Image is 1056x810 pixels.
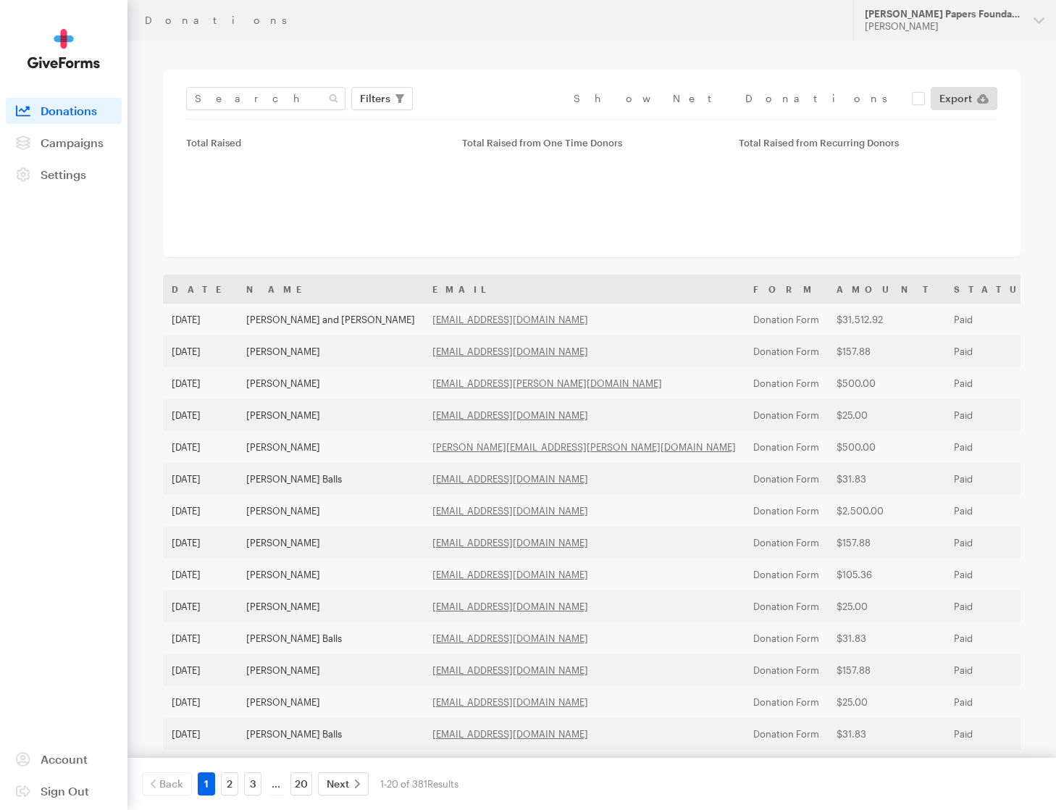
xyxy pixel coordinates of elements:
[745,750,828,782] td: Donation Form
[163,399,238,431] td: [DATE]
[745,367,828,399] td: Donation Form
[238,431,424,463] td: [PERSON_NAME]
[462,137,721,149] div: Total Raised from One Time Donors
[828,335,945,367] td: $157.88
[745,275,828,304] th: Form
[163,335,238,367] td: [DATE]
[745,335,828,367] td: Donation Form
[745,399,828,431] td: Donation Form
[427,778,458,790] span: Results
[945,463,1052,495] td: Paid
[828,686,945,718] td: $25.00
[290,772,312,796] a: 20
[238,399,424,431] td: [PERSON_NAME]
[163,590,238,622] td: [DATE]
[432,409,588,421] a: [EMAIL_ADDRESS][DOMAIN_NAME]
[238,463,424,495] td: [PERSON_NAME] Balls
[163,431,238,463] td: [DATE]
[865,20,1022,33] div: [PERSON_NAME]
[163,718,238,750] td: [DATE]
[945,559,1052,590] td: Paid
[163,622,238,654] td: [DATE]
[238,750,424,782] td: [PERSON_NAME]
[432,696,588,708] a: [EMAIL_ADDRESS][DOMAIN_NAME]
[828,275,945,304] th: Amount
[945,367,1052,399] td: Paid
[163,527,238,559] td: [DATE]
[945,304,1052,335] td: Paid
[745,431,828,463] td: Donation Form
[945,431,1052,463] td: Paid
[238,559,424,590] td: [PERSON_NAME]
[828,718,945,750] td: $31.83
[238,718,424,750] td: [PERSON_NAME] Balls
[945,399,1052,431] td: Paid
[432,346,588,357] a: [EMAIL_ADDRESS][DOMAIN_NAME]
[745,590,828,622] td: Donation Form
[432,441,736,453] a: [PERSON_NAME][EMAIL_ADDRESS][PERSON_NAME][DOMAIN_NAME]
[931,87,997,110] a: Export
[6,98,122,124] a: Donations
[828,367,945,399] td: $500.00
[945,686,1052,718] td: Paid
[41,784,89,798] span: Sign Out
[6,778,122,804] a: Sign Out
[745,495,828,527] td: Donation Form
[945,718,1052,750] td: Paid
[163,304,238,335] td: [DATE]
[41,104,97,117] span: Donations
[828,622,945,654] td: $31.83
[163,463,238,495] td: [DATE]
[432,473,588,485] a: [EMAIL_ADDRESS][DOMAIN_NAME]
[745,654,828,686] td: Donation Form
[6,130,122,156] a: Campaigns
[318,772,369,796] a: Next
[41,135,104,149] span: Campaigns
[739,137,997,149] div: Total Raised from Recurring Donors
[351,87,413,110] button: Filters
[432,537,588,548] a: [EMAIL_ADDRESS][DOMAIN_NAME]
[28,29,100,69] img: GiveForms
[945,590,1052,622] td: Paid
[828,559,945,590] td: $105.36
[745,463,828,495] td: Donation Form
[828,654,945,686] td: $157.88
[238,527,424,559] td: [PERSON_NAME]
[238,686,424,718] td: [PERSON_NAME]
[828,463,945,495] td: $31.83
[163,750,238,782] td: [DATE]
[432,377,662,389] a: [EMAIL_ADDRESS][PERSON_NAME][DOMAIN_NAME]
[828,431,945,463] td: $500.00
[828,527,945,559] td: $157.88
[745,622,828,654] td: Donation Form
[828,750,945,782] td: $157.88
[865,8,1022,20] div: [PERSON_NAME] Papers Foundation
[244,772,261,796] a: 3
[745,559,828,590] td: Donation Form
[828,399,945,431] td: $25.00
[238,495,424,527] td: [PERSON_NAME]
[238,590,424,622] td: [PERSON_NAME]
[238,304,424,335] td: [PERSON_NAME] and [PERSON_NAME]
[238,367,424,399] td: [PERSON_NAME]
[828,590,945,622] td: $25.00
[828,304,945,335] td: $31,512.92
[745,686,828,718] td: Donation Form
[163,559,238,590] td: [DATE]
[745,527,828,559] td: Donation Form
[424,275,745,304] th: Email
[163,275,238,304] th: Date
[163,686,238,718] td: [DATE]
[432,314,588,325] a: [EMAIL_ADDRESS][DOMAIN_NAME]
[238,275,424,304] th: Name
[945,750,1052,782] td: Paid
[221,772,238,796] a: 2
[186,87,345,110] input: Search Name & Email
[432,632,588,644] a: [EMAIL_ADDRESS][DOMAIN_NAME]
[745,718,828,750] td: Donation Form
[939,90,972,107] span: Export
[327,775,349,793] span: Next
[432,601,588,612] a: [EMAIL_ADDRESS][DOMAIN_NAME]
[163,367,238,399] td: [DATE]
[360,90,390,107] span: Filters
